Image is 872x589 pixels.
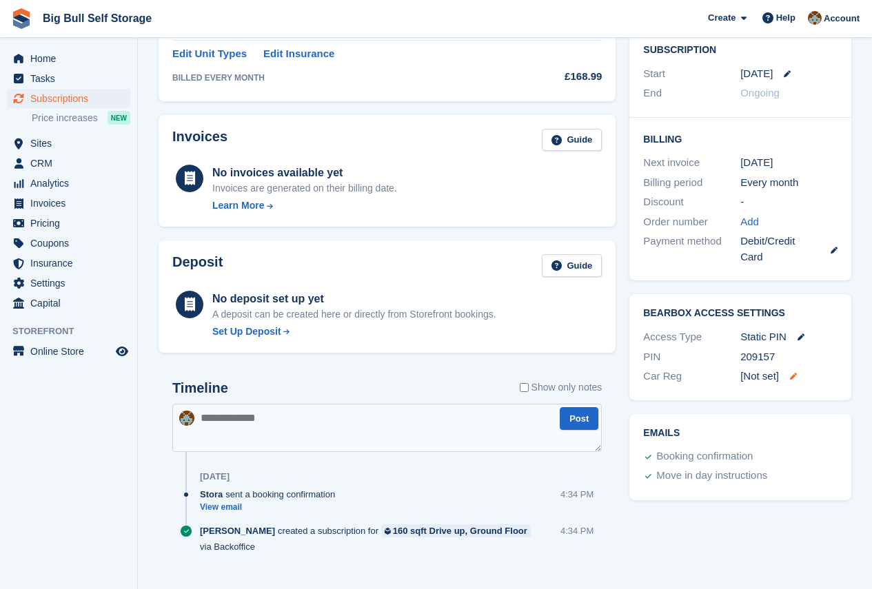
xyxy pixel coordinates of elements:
a: Price increases NEW [32,110,130,125]
div: Invoices are generated on their billing date. [212,181,397,196]
span: Home [30,49,113,68]
a: menu [7,134,130,153]
a: Edit Unit Types [172,46,247,62]
a: Guide [542,129,602,152]
span: CRM [30,154,113,173]
a: View email [200,502,342,513]
span: Coupons [30,234,113,253]
div: Every month [740,175,838,191]
div: sent a booking confirmation [200,488,342,501]
h2: Emails [643,428,838,439]
div: PIN [643,349,740,365]
a: menu [7,342,130,361]
span: Settings [30,273,113,293]
a: menu [7,174,130,193]
a: menu [7,273,130,293]
img: Mike Llewellen Palmer [179,411,194,426]
div: Static PIN [740,329,838,345]
a: menu [7,293,130,313]
span: Subscriptions [30,89,113,108]
h2: Deposit [172,254,223,277]
img: stora-icon-8386f47178a22dfd0bd8f6a31ec36ba5ce8667c1dd55bd0f319d3a0aa187defe.svg [11,8,32,29]
div: No invoices available yet [212,165,397,181]
a: menu [7,214,130,233]
span: Analytics [30,174,113,193]
div: 4:34 PM [560,524,594,537]
div: NEW [108,111,130,125]
label: Show only notes [520,380,602,395]
a: menu [7,254,130,273]
div: Next invoice [643,155,740,171]
input: Show only notes [520,380,529,395]
span: Insurance [30,254,113,273]
h2: Billing [643,132,838,145]
div: Booking confirmation [656,448,753,465]
time: 2025-08-27 00:00:00 UTC [740,66,773,82]
div: created a subscription for via Backoffice [200,524,560,553]
span: Sites [30,134,113,153]
span: Tasks [30,69,113,88]
div: - [740,194,838,210]
a: menu [7,154,130,173]
div: Billing period [643,175,740,191]
div: 209157 [740,349,838,365]
div: Payment method [643,234,740,265]
a: menu [7,194,130,213]
a: Big Bull Self Storage [37,7,157,30]
div: [DATE] [200,471,230,482]
span: Create [708,11,736,25]
div: Learn More [212,198,264,213]
div: 160 sqft Drive up, Ground Floor [393,524,527,537]
div: [DATE] [740,155,838,171]
a: menu [7,69,130,88]
span: Price increases [32,112,98,125]
a: menu [7,234,130,253]
img: Mike Llewellen Palmer [808,11,822,25]
div: No deposit set up yet [212,291,496,307]
a: Preview store [114,343,130,360]
div: [Not set] [740,369,838,384]
div: Access Type [643,329,740,345]
span: [PERSON_NAME] [200,524,275,537]
a: Edit Insurance [263,46,334,62]
h2: Subscription [643,42,838,56]
a: 160 sqft Drive up, Ground Floor [381,524,531,537]
div: £168.99 [525,69,602,85]
button: Post [560,407,598,430]
div: Discount [643,194,740,210]
a: Set Up Deposit [212,324,496,339]
div: 4:34 PM [560,488,594,501]
div: Move in day instructions [656,468,767,484]
a: Add [740,214,759,230]
h2: BearBox Access Settings [643,308,838,319]
span: Account [824,12,860,25]
a: Guide [542,254,602,277]
span: Stora [200,488,223,501]
span: Pricing [30,214,113,233]
div: Order number [643,214,740,230]
a: menu [7,49,130,68]
span: Ongoing [740,87,780,99]
span: Capital [30,293,113,313]
div: BILLED EVERY MONTH [172,72,525,84]
p: A deposit can be created here or directly from Storefront bookings. [212,307,496,322]
div: Debit/Credit Card [740,234,838,265]
a: Learn More [212,198,397,213]
span: Invoices [30,194,113,213]
h2: Timeline [172,380,228,396]
span: Help [776,11,795,25]
div: Set Up Deposit [212,324,281,339]
span: Online Store [30,342,113,361]
div: Start [643,66,740,82]
h2: Invoices [172,129,227,152]
div: End [643,85,740,101]
div: Car Reg [643,369,740,384]
a: menu [7,89,130,108]
span: Storefront [12,324,137,338]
